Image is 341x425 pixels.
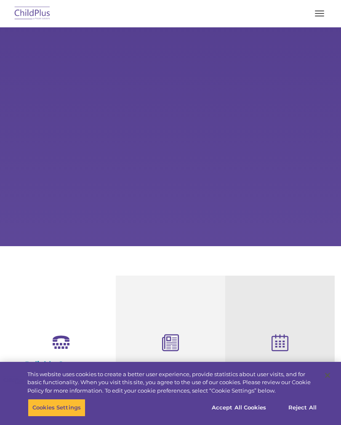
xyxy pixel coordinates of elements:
h4: Child Development Assessments in ChildPlus [122,361,219,389]
img: ChildPlus by Procare Solutions [13,4,52,24]
button: Close [318,366,337,385]
button: Accept All Cookies [207,399,271,417]
h4: Reliable Customer Support [13,360,109,378]
button: Cookies Settings [28,399,85,417]
button: Reject All [276,399,329,417]
div: This website uses cookies to create a better user experience, provide statistics about user visit... [27,370,317,395]
h4: Free Regional Meetings [232,361,328,370]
